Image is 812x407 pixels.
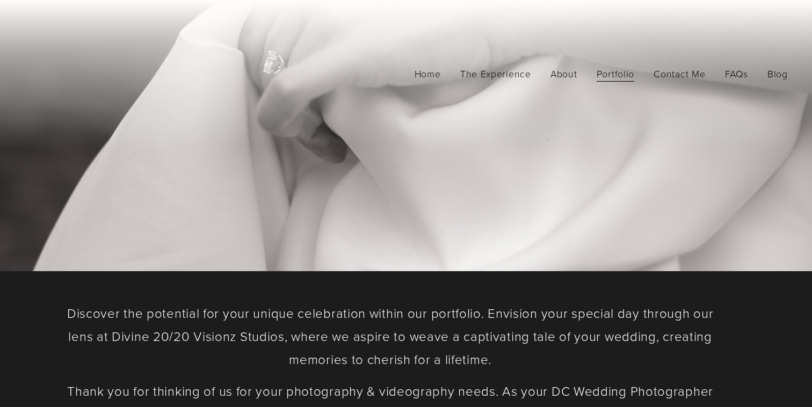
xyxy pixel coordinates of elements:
span: Contact Me [654,66,705,83]
img: Divine 20/20 Visionz Studios [24,1,207,147]
a: Blog [767,64,788,83]
a: folder dropdown [597,64,634,83]
a: The Experience [460,64,531,83]
a: Home [415,64,441,83]
a: About [550,64,577,83]
a: folder dropdown [654,64,705,83]
span: Portfolio [597,66,634,83]
a: FAQs [725,64,748,83]
p: Discover the potential for your unique celebration within our portfolio. Envision your special da... [62,301,719,371]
